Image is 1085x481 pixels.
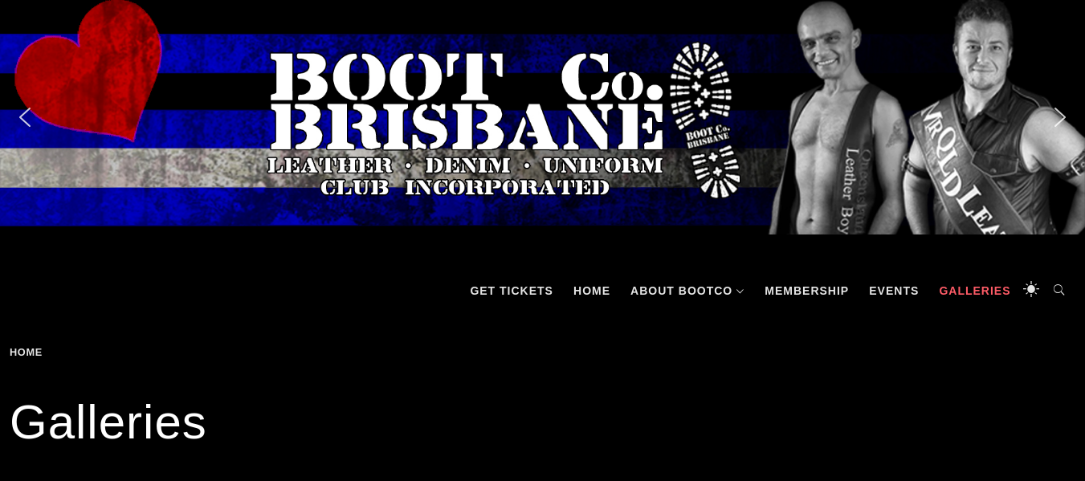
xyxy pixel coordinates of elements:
div: Breadcrumbs [10,347,135,358]
img: previous arrow [12,104,38,130]
a: Events [861,267,927,315]
a: Galleries [931,267,1018,315]
a: About BootCo [622,267,753,315]
a: GET TICKETS [462,267,561,315]
img: next arrow [1047,104,1073,130]
a: Membership [757,267,857,315]
a: Home [10,346,48,358]
h1: Galleries [10,390,1075,455]
a: Home [565,267,618,315]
